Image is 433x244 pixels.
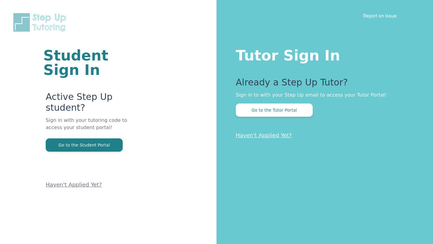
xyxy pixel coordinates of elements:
[236,103,313,117] button: Go to the Tutor Portal
[46,138,123,152] button: Go to the Student Portal
[236,107,313,113] a: Go to the Tutor Portal
[236,46,409,63] h1: Tutor Sign In
[46,142,123,148] a: Go to the Student Portal
[12,12,70,33] img: Step Up Tutoring horizontal logo
[236,91,409,99] p: Sign in to with your Step Up email to access your Tutor Portal!
[46,181,102,188] a: Haven't Applied Yet?
[236,132,292,138] a: Haven't Applied Yet?
[46,91,144,117] p: Active Step Up student?
[363,13,397,19] a: Report an Issue
[46,117,144,138] p: Sign in with your tutoring code to access your student portal!
[43,48,144,77] h1: Student Sign In
[236,77,409,91] p: Already a Step Up Tutor?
